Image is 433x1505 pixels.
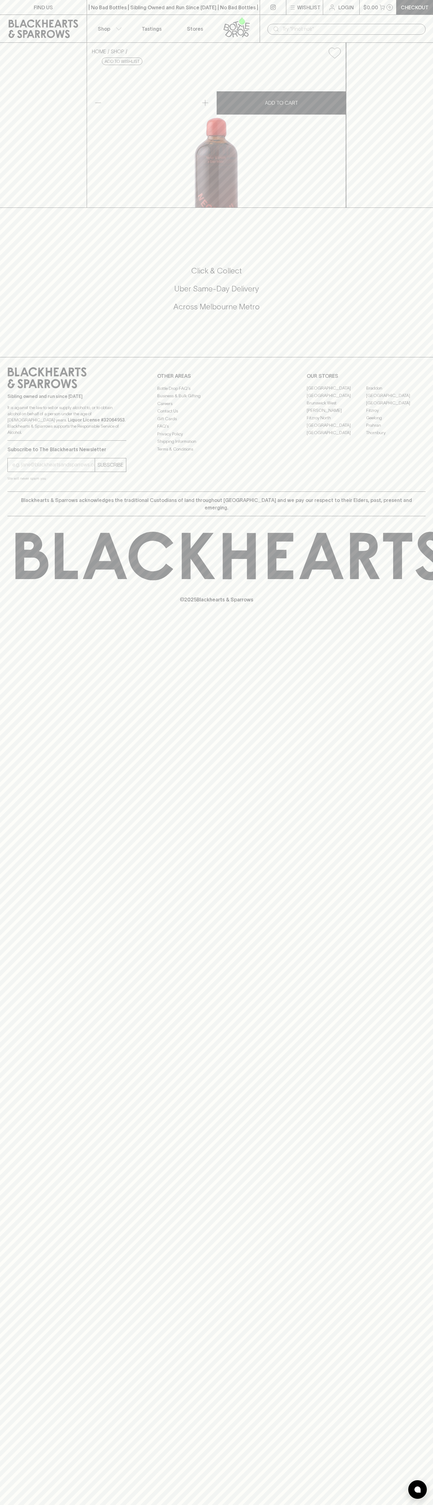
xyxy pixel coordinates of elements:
[111,49,124,54] a: SHOP
[92,49,106,54] a: HOME
[7,446,126,453] p: Subscribe to The Blackhearts Newsletter
[34,4,53,11] p: FIND US
[326,45,343,61] button: Add to wishlist
[265,99,298,107] p: ADD TO CART
[157,408,276,415] a: Contact Us
[307,407,366,414] a: [PERSON_NAME]
[173,15,217,42] a: Stores
[97,461,123,469] p: SUBSCRIBE
[7,284,426,294] h5: Uber Same-Day Delivery
[12,496,421,511] p: Blackhearts & Sparrows acknowledges the traditional Custodians of land throughout [GEOGRAPHIC_DAT...
[338,4,354,11] p: Login
[95,458,126,472] button: SUBSCRIBE
[157,438,276,445] a: Shipping Information
[307,399,366,407] a: Brunswick West
[401,4,429,11] p: Checkout
[366,385,426,392] a: Braddon
[7,393,126,399] p: Sibling owned and run since [DATE]
[388,6,391,9] p: 0
[142,25,162,33] p: Tastings
[157,430,276,438] a: Privacy Policy
[307,372,426,380] p: OUR STORES
[307,414,366,422] a: Fitzroy North
[98,25,110,33] p: Shop
[307,429,366,437] a: [GEOGRAPHIC_DATA]
[363,4,378,11] p: $0.00
[157,400,276,407] a: Careers
[366,422,426,429] a: Prahran
[366,429,426,437] a: Thornbury
[366,399,426,407] a: [GEOGRAPHIC_DATA]
[157,385,276,392] a: Bottle Drop FAQ's
[102,58,142,65] button: Add to wishlist
[7,302,426,312] h5: Across Melbourne Metro
[414,1486,421,1493] img: bubble-icon
[366,407,426,414] a: Fitzroy
[366,414,426,422] a: Geelong
[68,417,125,422] strong: Liquor License #32064953
[297,4,321,11] p: Wishlist
[366,392,426,399] a: [GEOGRAPHIC_DATA]
[157,423,276,430] a: FAQ's
[157,392,276,400] a: Business & Bulk Gifting
[307,422,366,429] a: [GEOGRAPHIC_DATA]
[87,15,130,42] button: Shop
[7,475,126,482] p: We will never spam you
[12,460,95,470] input: e.g. jane@blackheartsandsparrows.com.au
[7,404,126,435] p: It is against the law to sell or supply alcohol to, or to obtain alcohol on behalf of a person un...
[307,385,366,392] a: [GEOGRAPHIC_DATA]
[157,445,276,453] a: Terms & Conditions
[187,25,203,33] p: Stores
[87,63,346,207] img: 18530.png
[307,392,366,399] a: [GEOGRAPHIC_DATA]
[7,266,426,276] h5: Click & Collect
[157,415,276,422] a: Gift Cards
[7,241,426,345] div: Call to action block
[130,15,173,42] a: Tastings
[217,91,346,115] button: ADD TO CART
[157,372,276,380] p: OTHER AREAS
[282,24,421,34] input: Try "Pinot noir"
